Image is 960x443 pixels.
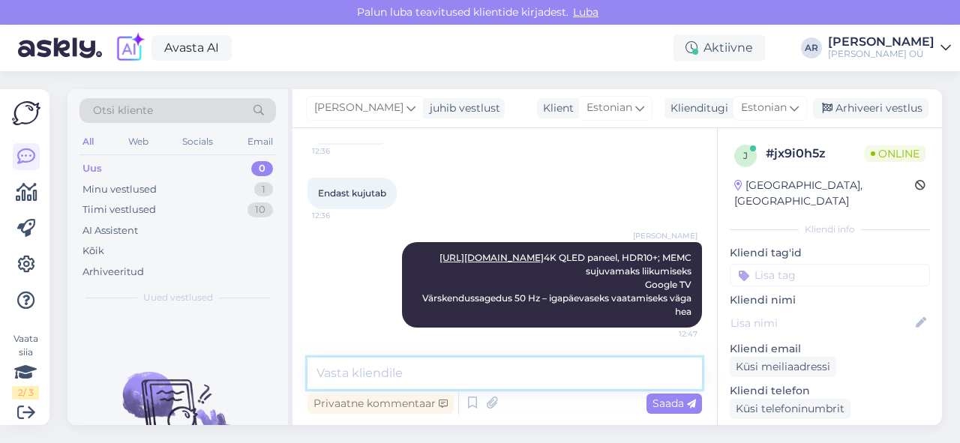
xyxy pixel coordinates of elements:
div: 10 [247,202,273,217]
div: Aktiivne [673,34,765,61]
div: Privaatne kommentaar [307,394,454,414]
div: Küsi telefoninumbrit [730,399,850,419]
a: Avasta AI [151,35,232,61]
div: Arhiveeri vestlus [813,98,928,118]
div: juhib vestlust [424,100,500,116]
span: 4K QLED paneel, HDR10+; MEMC sujuvamaks liikumiseks Google TV Värskendussagedus 50 Hz – igapäevas... [422,252,694,317]
div: [GEOGRAPHIC_DATA], [GEOGRAPHIC_DATA] [734,178,915,209]
input: Lisa tag [730,264,930,286]
div: # jx9i0h5z [766,145,865,163]
p: Kliendi telefon [730,383,930,399]
input: Lisa nimi [730,315,913,331]
p: Kliendi tag'id [730,245,930,261]
div: Arhiveeritud [82,265,144,280]
p: Kliendi email [730,341,930,357]
div: Kõik [82,244,104,259]
span: 12:47 [641,328,697,340]
img: explore-ai [114,32,145,64]
div: 2 / 3 [12,386,39,400]
span: j [743,150,748,161]
div: Küsi meiliaadressi [730,357,836,377]
div: Tiimi vestlused [82,202,156,217]
span: Estonian [586,100,632,116]
div: Web [125,132,151,151]
div: AI Assistent [82,223,138,238]
span: Luba [568,5,603,19]
a: [PERSON_NAME][PERSON_NAME] OÜ [828,36,951,60]
div: [PERSON_NAME] [828,36,934,48]
span: Saada [652,397,696,410]
div: Email [244,132,276,151]
img: Askly Logo [12,101,40,125]
span: Endast kujutab [318,187,386,199]
div: Uus [82,161,102,176]
div: Klienditugi [664,100,728,116]
span: Otsi kliente [93,103,153,118]
div: Vaata siia [12,332,39,400]
div: [PERSON_NAME] OÜ [828,48,934,60]
span: [PERSON_NAME] [633,230,697,241]
p: Kliendi nimi [730,292,930,308]
div: Kliendi info [730,223,930,236]
div: Klient [537,100,574,116]
span: 12:36 [312,145,368,157]
div: 1 [254,182,273,197]
a: [URL][DOMAIN_NAME] [439,252,544,263]
span: Online [865,145,925,162]
div: All [79,132,97,151]
div: 0 [251,161,273,176]
span: [PERSON_NAME] [314,100,403,116]
span: Uued vestlused [143,291,213,304]
span: 12:36 [312,210,368,221]
div: Minu vestlused [82,182,157,197]
div: Socials [179,132,216,151]
span: Estonian [741,100,787,116]
div: AR [801,37,822,58]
